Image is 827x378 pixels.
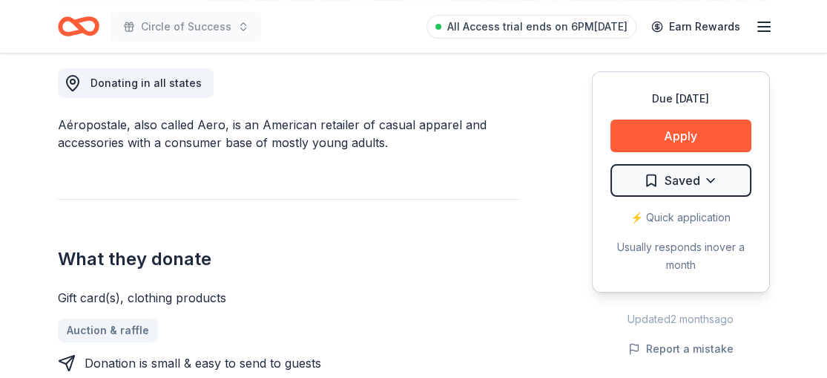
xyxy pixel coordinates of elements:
[610,90,751,108] div: Due [DATE]
[592,310,770,328] div: Updated 2 months ago
[58,116,521,151] div: Aéropostale, also called Aero, is an American retailer of casual apparel and accessories with a c...
[426,15,636,39] a: All Access trial ends on 6PM[DATE]
[628,340,734,358] button: Report a mistake
[58,319,158,342] a: Auction & raffle
[58,247,521,271] h2: What they donate
[141,18,231,36] span: Circle of Success
[111,12,261,42] button: Circle of Success
[610,238,751,274] div: Usually responds in over a month
[447,18,627,36] span: All Access trial ends on 6PM[DATE]
[610,120,751,152] button: Apply
[58,9,99,44] a: Home
[58,289,521,307] div: Gift card(s), clothing products
[665,171,700,190] span: Saved
[610,209,751,227] div: ⚡️ Quick application
[610,164,751,197] button: Saved
[90,76,202,89] span: Donating in all states
[642,13,749,40] a: Earn Rewards
[85,354,321,372] div: Donation is small & easy to send to guests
